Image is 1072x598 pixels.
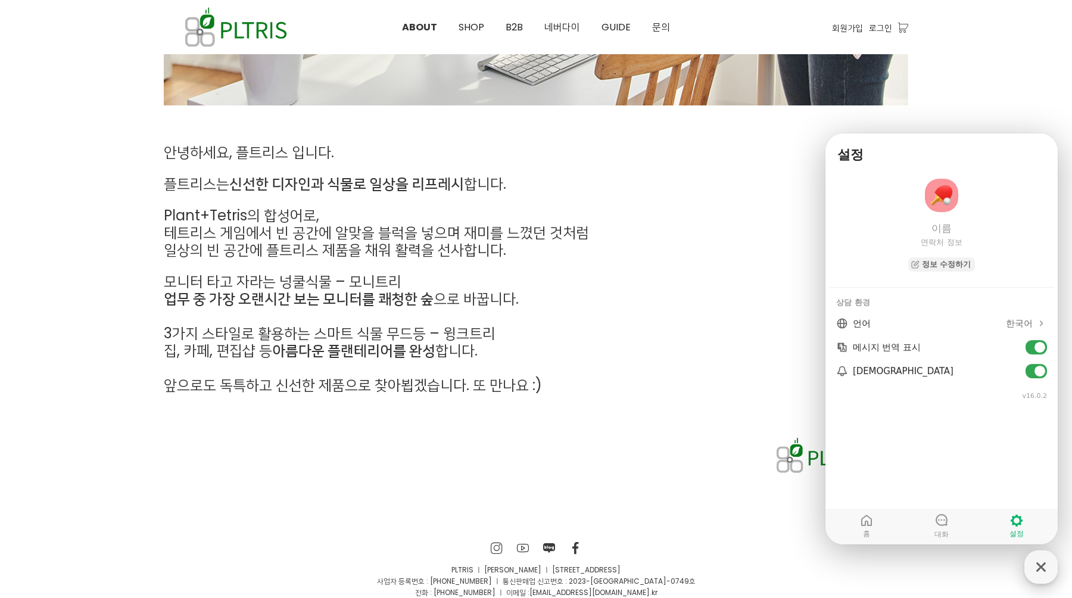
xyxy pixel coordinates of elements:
a: SHOP [448,1,495,54]
span: Plant+Tetris의 합성어로, [164,205,319,225]
span: 일상의 빈 공간에 플트리스 제품을 채워 활력을 선사합니다. [164,240,506,260]
a: [EMAIL_ADDRESS][DOMAIN_NAME] [529,587,650,597]
span: 플트리스는 합니다. [164,174,506,194]
span: GUIDE [602,20,631,34]
span: SHOP [459,20,484,34]
span: 앞으로도 독특하고 신선한 제품으로 찾아뵙겠습니다. 또 만나요 :) [164,375,542,395]
span: 문의 [652,20,670,34]
strong: 아름다운 플랜테리어를 완성 [272,341,435,360]
strong: 업무 중 가장 오랜시간 보는 모니터를 쾌청한 숲 [164,289,434,309]
p: 사업자 등록번호 : [PHONE_NUMBER] ㅣ 통신판매업 신고번호 : 2023-[GEOGRAPHIC_DATA]-0749호 [164,575,908,587]
span: 3가지 스타일로 활용하는 스마트 식물 무드등 – 윙크트리 [164,323,496,343]
a: B2B [495,1,534,54]
a: 로그인 [869,21,892,35]
a: GUIDE [591,1,641,54]
span: 테트리스 게임에서 빈 공간에 알맞을 블럭을 넣으며 재미를 느꼈던 것처럼 [164,223,589,242]
a: ABOUT [391,1,448,54]
span: 네버다이 [544,20,580,34]
span: ABOUT [402,20,437,34]
a: 네버다이 [534,1,591,54]
span: 으로 바꿉니다. [164,289,519,309]
iframe: Channel chat [825,133,1058,544]
span: B2B [506,20,523,34]
strong: 신선한 디자인과 식물로 일상을 리프레시 [229,174,464,194]
p: PLTRIS ㅣ [PERSON_NAME] ㅣ [STREET_ADDRESS] [164,564,908,575]
span: 집, 카페, 편집샵 등 합니다. [164,341,478,360]
a: 회원가입 [832,21,863,35]
span: 모니터 타고 자라는 넝쿨식물 – 모니트리 [164,272,401,291]
a: 문의 [641,1,681,54]
span: 안녕하세요, 플트리스 입니다. [164,142,334,162]
p: 전화 : [PHONE_NUMBER] ㅣ 이메일 : .kr [164,587,908,598]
